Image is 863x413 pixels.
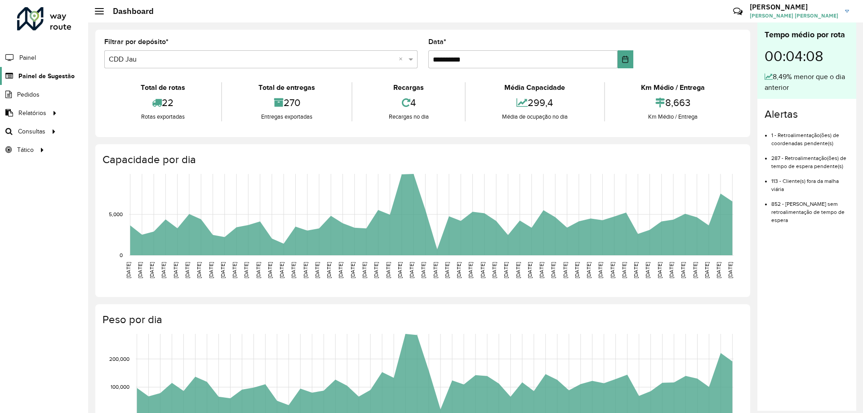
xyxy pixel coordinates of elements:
text: [DATE] [267,262,273,278]
text: [DATE] [302,262,308,278]
text: [DATE] [609,262,615,278]
span: Consultas [18,127,45,136]
div: 4 [355,93,463,112]
text: 5,000 [109,211,123,217]
text: 200,000 [109,356,129,362]
text: [DATE] [420,262,426,278]
span: [PERSON_NAME] [PERSON_NAME] [750,12,838,20]
text: [DATE] [456,262,462,278]
text: [DATE] [621,262,627,278]
text: [DATE] [208,262,214,278]
div: Km Médio / Entrega [607,112,739,121]
li: 287 - Retroalimentação(ões) de tempo de espera pendente(s) [771,147,849,170]
text: [DATE] [160,262,166,278]
h2: Dashboard [104,6,154,16]
text: [DATE] [279,262,285,278]
div: Recargas no dia [355,112,463,121]
text: [DATE] [574,262,580,278]
h4: Peso por dia [102,313,741,326]
span: Painel [19,53,36,62]
text: [DATE] [125,262,131,278]
text: [DATE] [727,262,733,278]
div: Tempo médio por rota [765,29,849,41]
text: [DATE] [173,262,178,278]
span: Pedidos [17,90,40,99]
label: Filtrar por depósito [104,36,169,47]
text: [DATE] [137,262,143,278]
text: [DATE] [586,262,592,278]
text: [DATE] [668,262,674,278]
div: Média de ocupação no dia [468,112,601,121]
li: 113 - Cliente(s) fora da malha viária [771,170,849,193]
text: [DATE] [361,262,367,278]
text: [DATE] [480,262,485,278]
div: 22 [107,93,219,112]
text: [DATE] [597,262,603,278]
text: [DATE] [503,262,509,278]
text: [DATE] [444,262,450,278]
span: Tático [17,145,34,155]
text: [DATE] [657,262,663,278]
text: 0 [120,252,123,258]
text: [DATE] [716,262,721,278]
text: [DATE] [397,262,403,278]
text: 100,000 [111,384,129,390]
text: [DATE] [515,262,521,278]
text: [DATE] [538,262,544,278]
text: [DATE] [290,262,296,278]
li: 1 - Retroalimentação(ões) de coordenadas pendente(s) [771,124,849,147]
div: Total de entregas [224,82,349,93]
text: [DATE] [338,262,343,278]
text: [DATE] [326,262,332,278]
div: 299,4 [468,93,601,112]
text: [DATE] [255,262,261,278]
div: Rotas exportadas [107,112,219,121]
span: Relatórios [18,108,46,118]
div: 270 [224,93,349,112]
text: [DATE] [314,262,320,278]
div: 00:04:08 [765,41,849,71]
text: [DATE] [231,262,237,278]
label: Data [428,36,446,47]
text: [DATE] [467,262,473,278]
div: Média Capacidade [468,82,601,93]
text: [DATE] [432,262,438,278]
button: Choose Date [618,50,633,68]
text: [DATE] [680,262,686,278]
text: [DATE] [645,262,650,278]
div: 8,663 [607,93,739,112]
text: [DATE] [562,262,568,278]
h3: [PERSON_NAME] [750,3,838,11]
text: [DATE] [243,262,249,278]
h4: Alertas [765,108,849,121]
div: Km Médio / Entrega [607,82,739,93]
text: [DATE] [385,262,391,278]
text: [DATE] [184,262,190,278]
li: 852 - [PERSON_NAME] sem retroalimentação de tempo de espera [771,193,849,224]
span: Clear all [399,54,406,65]
text: [DATE] [527,262,533,278]
text: [DATE] [692,262,698,278]
text: [DATE] [491,262,497,278]
text: [DATE] [220,262,226,278]
text: [DATE] [196,262,202,278]
a: Contato Rápido [728,2,747,21]
div: Entregas exportadas [224,112,349,121]
text: [DATE] [350,262,356,278]
text: [DATE] [373,262,379,278]
text: [DATE] [704,262,710,278]
span: Painel de Sugestão [18,71,75,81]
text: [DATE] [149,262,155,278]
text: [DATE] [633,262,639,278]
div: Recargas [355,82,463,93]
text: [DATE] [550,262,556,278]
div: Total de rotas [107,82,219,93]
div: 8,49% menor que o dia anterior [765,71,849,93]
h4: Capacidade por dia [102,153,741,166]
text: [DATE] [409,262,414,278]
